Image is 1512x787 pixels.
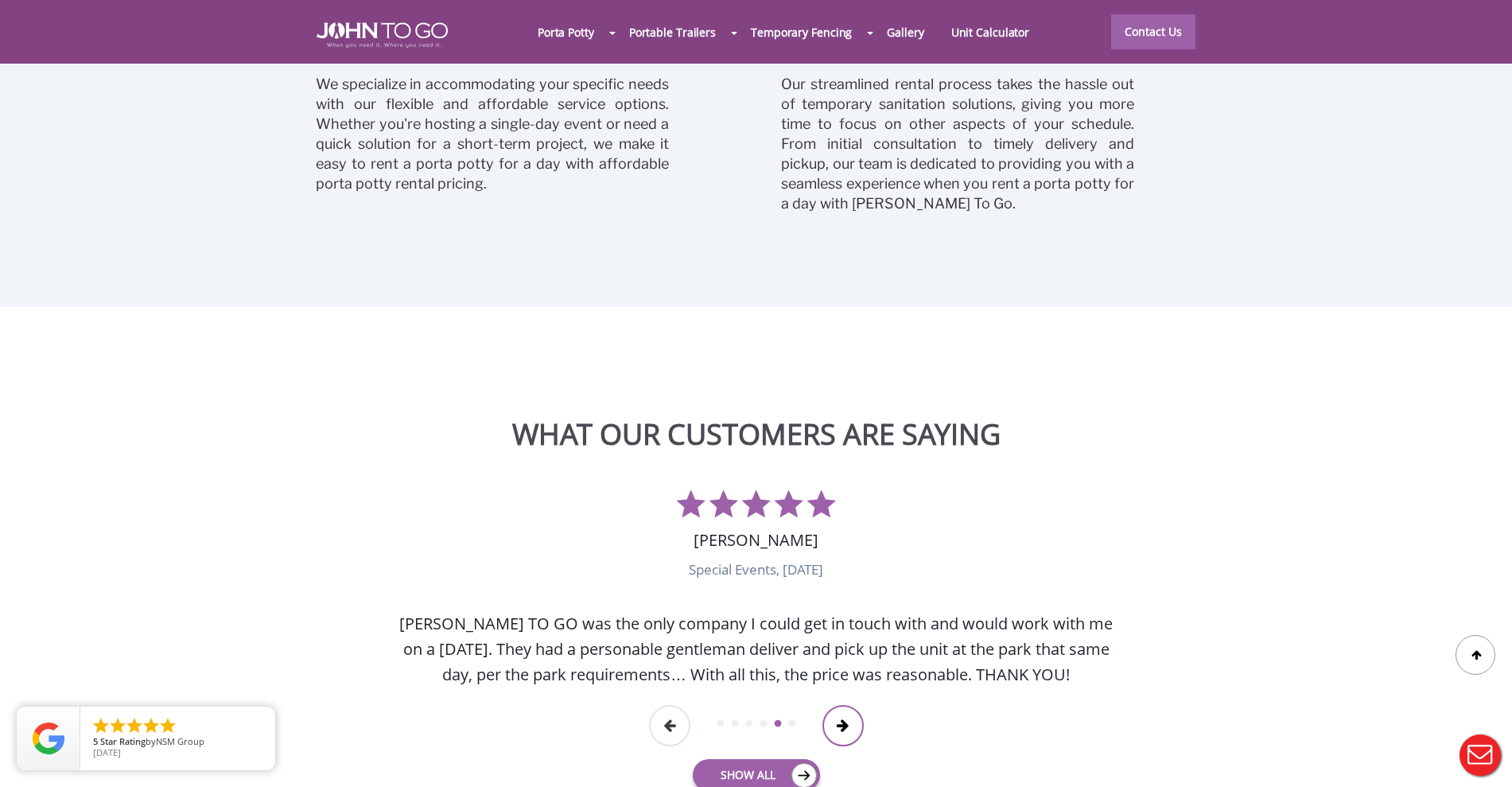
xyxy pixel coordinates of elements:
li:  [158,716,177,735]
img: JOHN to go [317,22,448,48]
div: [PERSON_NAME] [398,518,1114,560]
a: Temporary Fencing [737,15,865,49]
div: Special Events, [DATE] [398,560,1114,611]
a: Portable Trailers [616,15,729,49]
img: Review Rating [33,723,64,754]
button: Previous [649,705,690,746]
button: 1 of 6 [716,719,732,735]
li:  [125,716,144,735]
span: Star Rating [100,735,146,747]
p: Our streamlined rental process takes the hassle out of temporary sanitation solutions, giving you... [768,60,1148,226]
span: [DATE] [93,746,121,758]
button: 2 of 6 [730,719,746,735]
button: Next [822,705,864,746]
p: We specialize in accommodating your specific needs with our flexible and affordable service optio... [303,60,682,206]
li:  [142,716,161,735]
button: 4 of 6 [759,719,775,735]
span: 5 [93,735,98,747]
button: 3 of 6 [744,719,760,735]
a: Porta Potty [524,15,608,49]
a: Gallery [873,15,937,49]
a: Contact Us [1111,14,1195,49]
li:  [91,716,111,735]
button: 5 of 6 [773,719,789,735]
h2: WHAT OUR CUSTOMERS ARE SAYING [303,419,1210,450]
a: Unit Calculator [938,15,1044,49]
button: Live Chat [1448,723,1512,787]
span: NSM Group [156,735,204,747]
span: by [93,737,262,748]
li:  [108,716,127,735]
button: 6 of 6 [787,719,803,735]
div: [PERSON_NAME] TO GO was the only company I could get in touch with and would work with me on a [D... [398,611,1114,711]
